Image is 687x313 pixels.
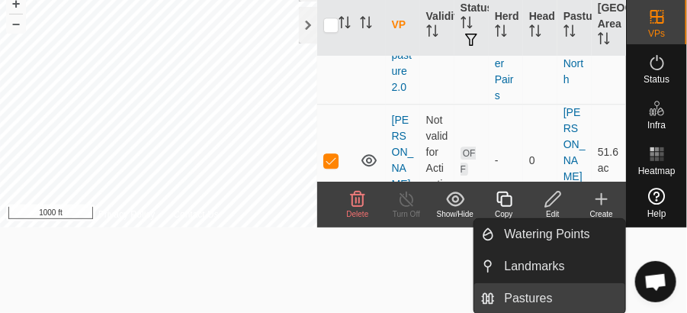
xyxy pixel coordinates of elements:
span: OFF [461,147,476,176]
a: Help [627,182,687,224]
button: – [7,15,25,33]
p-sorticon: Activate to sort [495,27,507,39]
a: Privacy Policy [98,208,156,221]
span: VPs [648,29,665,38]
li: Watering Points [474,219,625,250]
p-sorticon: Activate to sort [360,18,372,31]
span: Watering Points [505,225,590,244]
span: Help [647,209,666,218]
td: 0 [523,104,557,217]
td: 51.6 ac [592,104,626,217]
span: Status [644,75,669,84]
div: Copy [480,208,528,220]
p-sorticon: Activate to sort [426,27,438,39]
div: Create [577,208,626,220]
span: Landmarks [505,257,565,276]
a: Landmarks [496,251,626,282]
span: Heatmap [638,166,676,176]
span: Pastures [505,289,553,308]
li: Landmarks [474,251,625,282]
div: Open chat [635,261,676,302]
div: Edit [528,208,577,220]
p-sorticon: Activate to sort [598,34,610,47]
p-sorticon: Activate to sort [339,18,351,31]
p-sorticon: Activate to sort [529,27,541,39]
div: - [495,153,517,169]
div: Turn Off [382,208,431,220]
a: Contact Us [173,208,218,221]
div: Show/Hide [431,208,480,220]
span: Delete [347,210,369,218]
td: Not valid for Activations [420,104,454,217]
a: Watering Points [496,219,626,250]
p-sorticon: Activate to sort [461,18,473,31]
a: [PERSON_NAME] North [563,106,586,215]
span: Infra [647,121,666,130]
a: [PERSON_NAME] 3 [392,114,414,206]
p-sorticon: Activate to sort [563,27,576,39]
